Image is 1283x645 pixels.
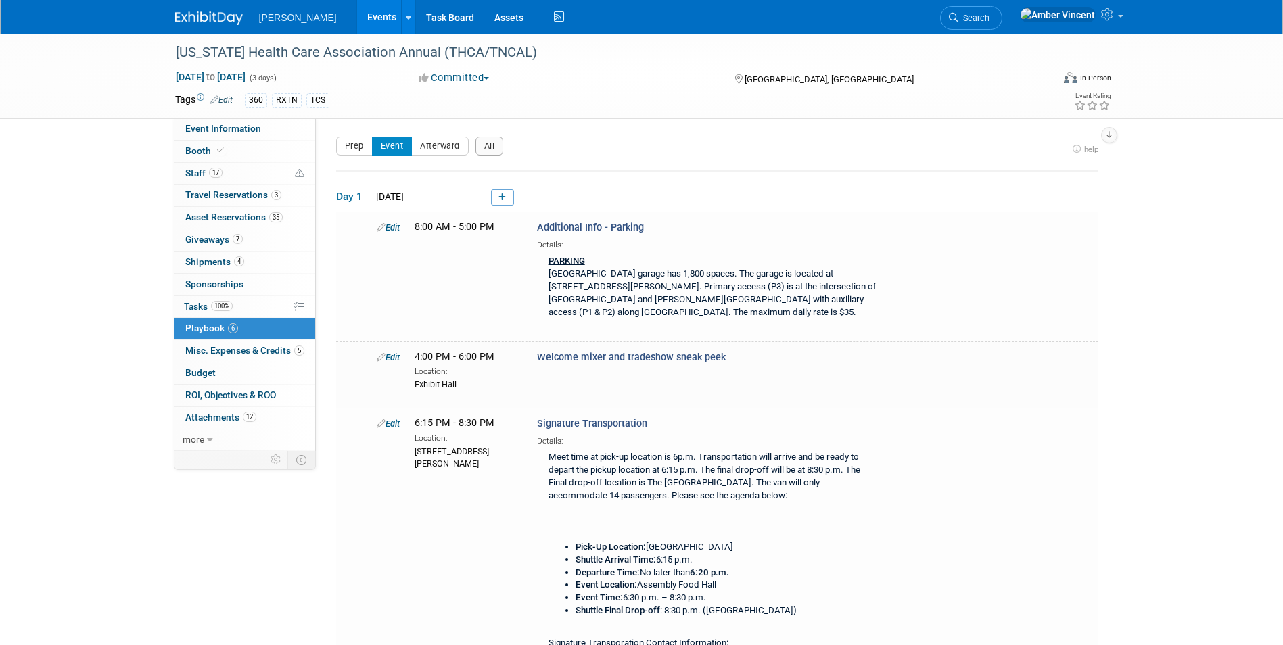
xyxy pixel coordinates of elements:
[271,190,281,200] span: 3
[372,191,404,202] span: [DATE]
[958,13,989,23] span: Search
[174,407,315,429] a: Attachments12
[576,604,878,617] li: : 8:30 p.m. ([GEOGRAPHIC_DATA])
[234,256,244,266] span: 4
[576,542,646,552] b: Pick-Up Location:
[537,418,647,429] span: Signature Transportation
[204,72,217,82] span: to
[306,93,329,107] div: TCS
[537,431,885,447] div: Details:
[174,296,315,318] a: Tasks100%
[336,189,370,204] span: Day 1
[174,163,315,185] a: Staff17
[185,168,223,178] span: Staff
[537,251,885,325] div: [GEOGRAPHIC_DATA] garage has 1,800 spaces. The garage is located at [STREET_ADDRESS][PERSON_NAME]...
[210,95,233,105] a: Edit
[336,137,373,156] button: Prep
[174,252,315,273] a: Shipments4
[1020,7,1096,22] img: Amber Vincent
[175,93,233,108] td: Tags
[576,605,660,615] b: Shuttle Final Drop-off
[415,444,517,470] div: [STREET_ADDRESS][PERSON_NAME]
[973,70,1112,91] div: Event Format
[377,222,400,233] a: Edit
[415,221,494,233] span: 8:00 AM - 5:00 PM
[211,301,233,311] span: 100%
[1084,145,1098,154] span: help
[174,118,315,140] a: Event Information
[174,340,315,362] a: Misc. Expenses & Credits5
[272,93,302,107] div: RXTN
[185,123,261,134] span: Event Information
[940,6,1002,30] a: Search
[184,301,233,312] span: Tasks
[264,451,288,469] td: Personalize Event Tab Strip
[415,417,494,429] span: 6:15 PM - 8:30 PM
[185,279,243,289] span: Sponsorships
[1079,73,1111,83] div: In-Person
[185,256,244,267] span: Shipments
[690,567,729,577] b: 6:20 p.m.
[185,412,256,423] span: Attachments
[245,93,267,107] div: 360
[576,592,878,604] li: 6:30 p.m. – 8:30 p.m.
[537,222,644,233] span: Additional Info - Parking
[415,364,517,377] div: Location:
[233,234,243,244] span: 7
[549,256,585,266] u: PARKING
[228,323,238,333] span: 6
[576,567,878,579] li: No later than
[209,168,223,178] span: 17
[537,235,885,251] div: Details:
[576,567,640,577] b: Departure Time:
[174,141,315,162] a: Booth
[217,147,224,154] i: Booth reservation complete
[537,352,726,363] span: Welcome mixer and tradeshow sneak peek
[185,389,276,400] span: ROI, Objectives & ROO
[295,168,304,180] span: Potential Scheduling Conflict -- at least one attendee is tagged in another overlapping event.
[576,592,623,602] b: Event Time:
[415,377,517,391] div: Exhibit Hall
[243,412,256,422] span: 12
[185,212,283,222] span: Asset Reservations
[287,451,315,469] td: Toggle Event Tabs
[185,189,281,200] span: Travel Reservations
[174,185,315,206] a: Travel Reservations3
[377,352,400,362] a: Edit
[576,554,878,567] li: 6:15 p.m.
[185,145,227,156] span: Booth
[185,367,216,378] span: Budget
[174,385,315,406] a: ROI, Objectives & ROO
[175,11,243,25] img: ExhibitDay
[1074,93,1111,99] div: Event Rating
[248,74,277,82] span: (3 days)
[415,351,494,362] span: 4:00 PM - 6:00 PM
[269,212,283,222] span: 35
[1064,72,1077,83] img: Format-Inperson.png
[411,137,469,156] button: Afterward
[415,431,517,444] div: Location:
[175,71,246,83] span: [DATE] [DATE]
[377,419,400,429] a: Edit
[185,234,243,245] span: Giveaways
[259,12,337,23] span: [PERSON_NAME]
[183,434,204,445] span: more
[174,229,315,251] a: Giveaways7
[174,274,315,295] a: Sponsorships
[294,345,304,356] span: 5
[171,41,1032,65] div: [US_STATE] Health Care Association Annual (THCA/TNCAL)
[576,554,656,565] b: Shuttle Arrival Time:
[372,137,413,156] button: Event
[174,318,315,339] a: Playbook6
[414,71,494,85] button: Committed
[576,541,878,554] li: [GEOGRAPHIC_DATA]
[475,137,504,156] button: All
[745,74,914,85] span: [GEOGRAPHIC_DATA], [GEOGRAPHIC_DATA]
[174,362,315,384] a: Budget
[185,322,238,333] span: Playbook
[174,207,315,229] a: Asset Reservations35
[576,579,878,592] li: Assembly Food Hall
[174,429,315,451] a: more
[576,579,637,590] b: Event Location:
[185,345,304,356] span: Misc. Expenses & Credits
